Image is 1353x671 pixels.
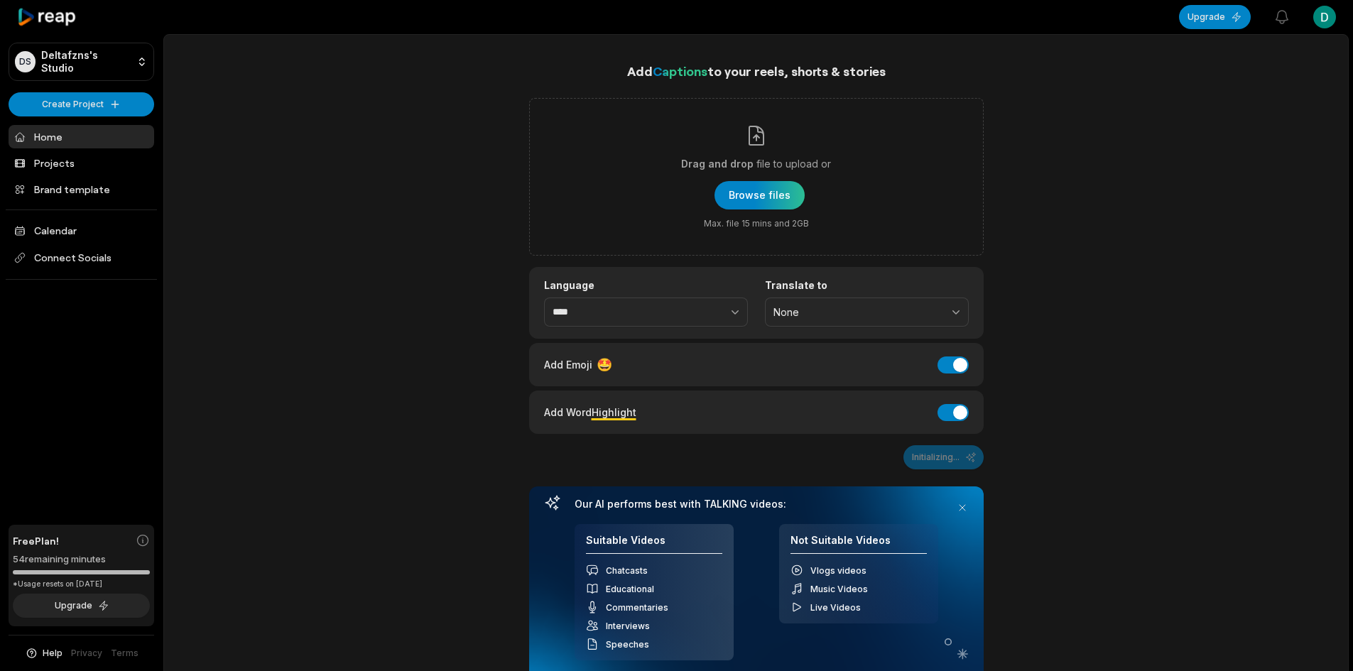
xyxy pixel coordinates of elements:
a: Privacy [71,647,102,660]
div: DS [15,51,36,72]
span: Interviews [606,621,650,631]
span: Captions [653,63,707,79]
span: Add Emoji [544,357,592,372]
label: Language [544,279,748,292]
span: Free Plan! [13,533,59,548]
button: Help [25,647,63,660]
span: Speeches [606,639,649,650]
span: Live Videos [810,602,861,613]
span: 🤩 [597,355,612,374]
span: Help [43,647,63,660]
h4: Not Suitable Videos [790,534,927,555]
h3: Our AI performs best with TALKING videos: [575,498,938,511]
h1: Add to your reels, shorts & stories [529,61,984,81]
button: Upgrade [1179,5,1251,29]
button: Drag and dropfile to upload orMax. file 15 mins and 2GB [714,181,805,209]
span: Drag and drop [681,156,754,173]
span: Max. file 15 mins and 2GB [704,218,809,229]
button: Upgrade [13,594,150,618]
h4: Suitable Videos [586,534,722,555]
label: Translate to [765,279,969,292]
span: Commentaries [606,602,668,613]
span: Connect Socials [9,245,154,271]
a: Home [9,125,154,148]
a: Brand template [9,178,154,201]
div: Add Word [544,403,636,422]
span: Chatcasts [606,565,648,576]
div: 54 remaining minutes [13,552,150,567]
a: Projects [9,151,154,175]
div: *Usage resets on [DATE] [13,579,150,589]
span: Music Videos [810,584,868,594]
a: Calendar [9,219,154,242]
span: Educational [606,584,654,594]
span: Vlogs videos [810,565,866,576]
span: None [773,306,940,319]
p: Deltafzns's Studio [41,49,131,75]
span: file to upload or [756,156,831,173]
a: Terms [111,647,138,660]
span: Highlight [592,406,636,418]
button: Create Project [9,92,154,116]
button: None [765,298,969,327]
